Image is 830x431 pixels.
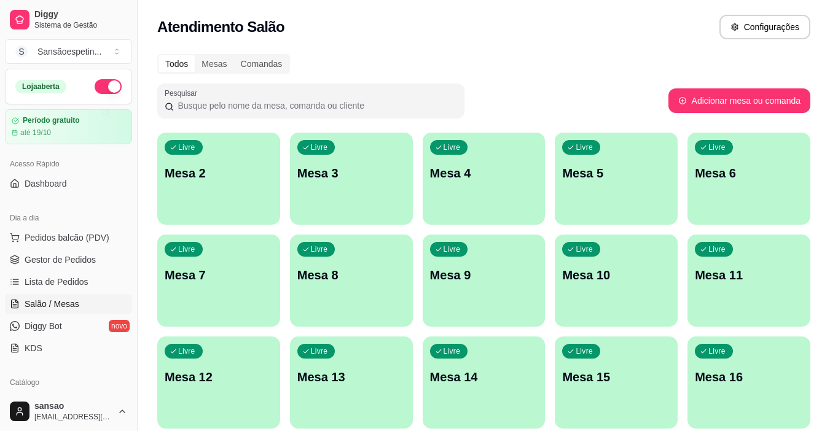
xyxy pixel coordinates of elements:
[165,88,202,98] label: Pesquisar
[687,336,810,429] button: LivreMesa 16
[5,39,132,64] button: Select a team
[34,20,127,30] span: Sistema de Gestão
[234,55,289,72] div: Comandas
[34,412,112,422] span: [EMAIL_ADDRESS][DOMAIN_NAME]
[562,368,670,386] p: Mesa 15
[576,346,593,356] p: Livre
[178,142,195,152] p: Livre
[423,133,546,225] button: LivreMesa 4
[719,15,810,39] button: Configurações
[695,165,803,182] p: Mesa 6
[157,235,280,327] button: LivreMesa 7
[5,5,132,34] a: DiggySistema de Gestão
[25,342,42,354] span: KDS
[15,45,28,58] span: S
[297,165,405,182] p: Mesa 3
[165,266,273,284] p: Mesa 7
[5,373,132,392] div: Catálogo
[5,294,132,314] a: Salão / Mesas
[311,244,328,254] p: Livre
[37,45,101,58] div: Sansãoespetin ...
[695,266,803,284] p: Mesa 11
[25,254,96,266] span: Gestor de Pedidos
[25,177,67,190] span: Dashboard
[576,244,593,254] p: Livre
[25,231,109,244] span: Pedidos balcão (PDV)
[311,346,328,356] p: Livre
[178,346,195,356] p: Livre
[25,276,88,288] span: Lista de Pedidos
[687,133,810,225] button: LivreMesa 6
[95,79,122,94] button: Alterar Status
[15,80,66,93] div: Loja aberta
[20,128,51,138] article: até 19/10
[687,235,810,327] button: LivreMesa 11
[708,244,726,254] p: Livre
[311,142,328,152] p: Livre
[444,346,461,356] p: Livre
[290,336,413,429] button: LivreMesa 13
[165,165,273,182] p: Mesa 2
[668,88,810,113] button: Adicionar mesa ou comanda
[165,368,273,386] p: Mesa 12
[708,346,726,356] p: Livre
[444,142,461,152] p: Livre
[25,320,62,332] span: Diggy Bot
[157,17,284,37] h2: Atendimento Salão
[430,266,538,284] p: Mesa 9
[430,368,538,386] p: Mesa 14
[5,228,132,247] button: Pedidos balcão (PDV)
[423,336,546,429] button: LivreMesa 14
[5,174,132,193] a: Dashboard
[297,368,405,386] p: Mesa 13
[290,133,413,225] button: LivreMesa 3
[157,133,280,225] button: LivreMesa 2
[5,397,132,426] button: sansao[EMAIL_ADDRESS][DOMAIN_NAME]
[159,55,195,72] div: Todos
[23,116,80,125] article: Período gratuito
[178,244,195,254] p: Livre
[444,244,461,254] p: Livre
[5,338,132,358] a: KDS
[555,336,678,429] button: LivreMesa 15
[5,154,132,174] div: Acesso Rápido
[290,235,413,327] button: LivreMesa 8
[25,298,79,310] span: Salão / Mesas
[5,272,132,292] a: Lista de Pedidos
[562,165,670,182] p: Mesa 5
[708,142,726,152] p: Livre
[562,266,670,284] p: Mesa 10
[576,142,593,152] p: Livre
[5,109,132,144] a: Período gratuitoaté 19/10
[297,266,405,284] p: Mesa 8
[695,368,803,386] p: Mesa 16
[34,401,112,412] span: sansao
[157,336,280,429] button: LivreMesa 12
[555,235,678,327] button: LivreMesa 10
[5,316,132,336] a: Diggy Botnovo
[555,133,678,225] button: LivreMesa 5
[174,99,457,112] input: Pesquisar
[423,235,546,327] button: LivreMesa 9
[34,9,127,20] span: Diggy
[5,250,132,270] a: Gestor de Pedidos
[5,208,132,228] div: Dia a dia
[195,55,233,72] div: Mesas
[430,165,538,182] p: Mesa 4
